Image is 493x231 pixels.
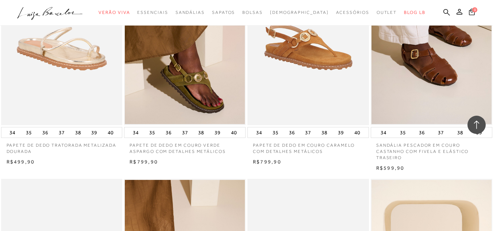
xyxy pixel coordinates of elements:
a: categoryNavScreenReaderText [336,6,369,19]
button: 37 [436,127,446,138]
button: 40 [105,127,116,138]
button: 38 [73,127,83,138]
button: 38 [455,127,465,138]
button: 40 [352,127,362,138]
button: 34 [378,127,389,138]
a: categoryNavScreenReaderText [99,6,130,19]
button: 0 [467,8,477,18]
button: 37 [57,127,67,138]
button: 39 [212,127,223,138]
a: categoryNavScreenReaderText [242,6,263,19]
span: Outlet [377,10,397,15]
button: 39 [89,127,99,138]
a: PAPETE DE DEDO EM COURO CARAMELO COM DETALHES METÁLICOS [247,138,369,155]
a: categoryNavScreenReaderText [377,6,397,19]
span: BLOG LB [404,10,425,15]
span: R$799,90 [253,159,281,165]
button: 34 [131,127,141,138]
span: Bolsas [242,10,263,15]
a: categoryNavScreenReaderText [137,6,168,19]
button: 37 [180,127,190,138]
span: 0 [472,7,477,12]
a: PAPETE DE DEDO EM COURO VERDE ASPARGO COM DETALHES METÁLICOS [124,138,246,155]
button: 35 [147,127,157,138]
span: Sandálias [176,10,205,15]
span: R$799,90 [130,159,158,165]
button: 34 [254,127,264,138]
button: 38 [196,127,206,138]
span: R$599,90 [376,165,405,171]
button: 39 [336,127,346,138]
button: 37 [303,127,313,138]
button: 36 [40,127,50,138]
span: R$499,90 [7,159,35,165]
span: [DEMOGRAPHIC_DATA] [270,10,329,15]
span: Sapatos [212,10,235,15]
a: categoryNavScreenReaderText [176,6,205,19]
a: categoryNavScreenReaderText [212,6,235,19]
button: 36 [287,127,297,138]
button: 40 [229,127,239,138]
button: 36 [163,127,174,138]
span: Acessórios [336,10,369,15]
button: 34 [7,127,18,138]
button: 36 [417,127,427,138]
button: 38 [319,127,330,138]
a: SANDÁLIA PESCADOR EM COURO CASTANHO COM FIVELA E ELÁSTICO TRASEIRO [371,138,492,161]
span: Essenciais [137,10,168,15]
a: BLOG LB [404,6,425,19]
button: 35 [270,127,281,138]
a: noSubCategoriesText [270,6,329,19]
button: 35 [398,127,408,138]
button: 35 [24,127,34,138]
span: Verão Viva [99,10,130,15]
a: PAPETE DE DEDO TRATORADA METALIZADA DOURADA [1,138,123,155]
